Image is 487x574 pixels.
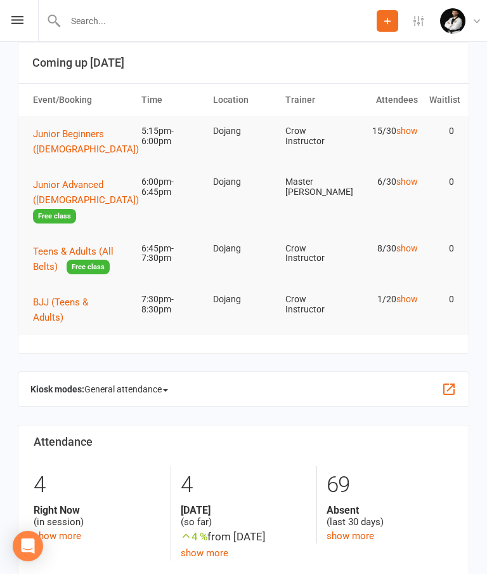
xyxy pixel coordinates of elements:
td: 8/30 [351,234,424,264]
button: Teens & Adults (All Belts)Free class [33,244,130,275]
th: Time [136,84,208,116]
span: Free class [33,209,76,224]
div: (last 30 days) [327,504,453,528]
td: Crow Instructor [280,116,352,156]
span: Junior Advanced ([DEMOGRAPHIC_DATA]) [33,179,139,206]
th: Waitlist [424,84,460,116]
td: Crow Instructor [280,234,352,274]
td: Crow Instructor [280,284,352,324]
td: 6:00pm-6:45pm [136,167,208,207]
span: General attendance [84,379,168,399]
span: Free class [67,260,110,274]
th: Trainer [280,84,352,116]
strong: Kiosk modes: [30,384,84,394]
div: 4 [181,466,308,504]
td: Master [PERSON_NAME] [280,167,352,207]
a: show [396,177,418,187]
td: 6:45pm-7:30pm [136,234,208,274]
td: 0 [424,167,460,197]
span: 4 % [181,530,207,543]
th: Event/Booking [27,84,136,116]
td: 7:30pm-8:30pm [136,284,208,324]
span: Junior Beginners ([DEMOGRAPHIC_DATA]) [33,128,139,155]
a: show more [181,547,228,559]
div: 4 [34,466,161,504]
td: 15/30 [351,116,424,146]
span: Teens & Adults (All Belts) [33,246,114,272]
button: Junior Beginners ([DEMOGRAPHIC_DATA]) [33,126,148,157]
img: thumb_image1654264687.png [440,8,465,34]
button: Junior Advanced ([DEMOGRAPHIC_DATA])Free class [33,177,148,224]
strong: [DATE] [181,504,308,516]
td: 5:15pm-6:00pm [136,116,208,156]
td: 0 [424,116,460,146]
a: show [396,243,418,253]
strong: Absent [327,504,453,516]
th: Attendees [351,84,424,116]
div: (in session) [34,504,161,528]
td: 0 [424,234,460,264]
td: Dojang [207,284,280,314]
a: show more [34,530,81,542]
td: Dojang [207,167,280,197]
span: BJJ (Teens & Adults) [33,297,88,323]
h3: Attendance [34,436,453,448]
a: show [396,126,418,136]
div: 69 [327,466,453,504]
div: Open Intercom Messenger [13,531,43,561]
a: show more [327,530,374,542]
input: Search... [62,12,377,30]
div: (so far) [181,504,308,528]
h3: Coming up [DATE] [32,57,455,69]
th: Location [207,84,280,116]
button: BJJ (Teens & Adults) [33,295,130,325]
td: Dojang [207,116,280,146]
a: show [396,294,418,304]
strong: Right Now [34,504,161,516]
td: 1/20 [351,284,424,314]
div: from [DATE] [181,528,308,545]
td: 6/30 [351,167,424,197]
td: 0 [424,284,460,314]
td: Dojang [207,234,280,264]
